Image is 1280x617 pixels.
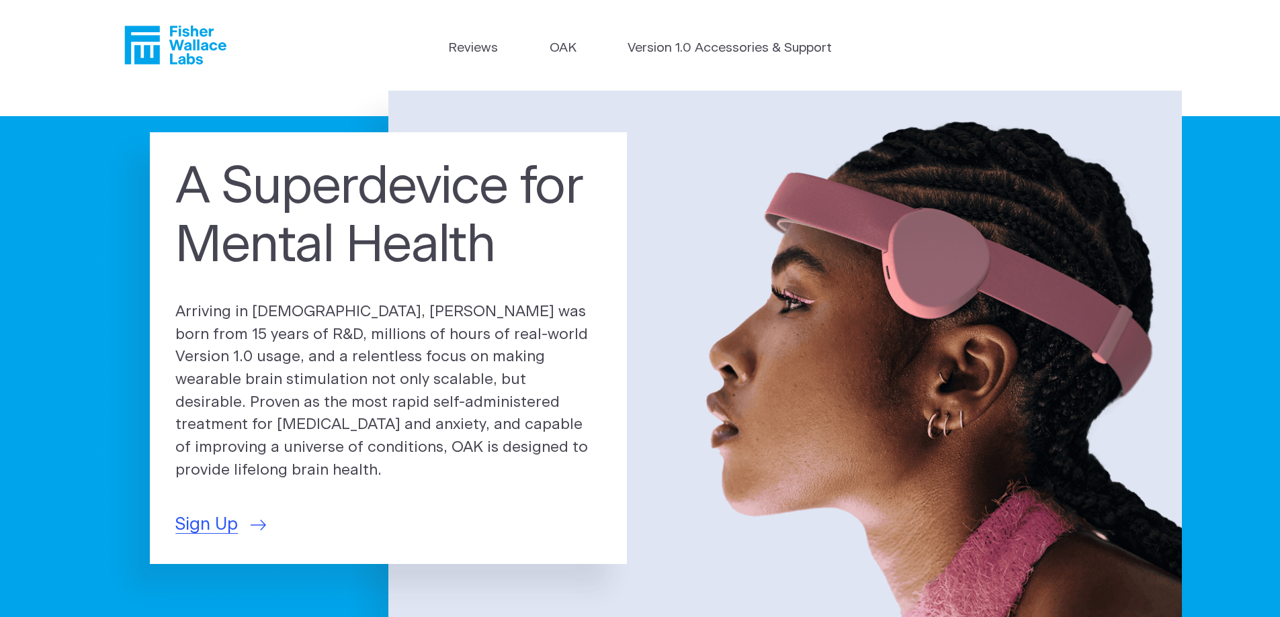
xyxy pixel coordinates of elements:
a: OAK [550,39,577,58]
span: Sign Up [175,512,238,538]
a: Fisher Wallace [124,26,226,64]
a: Version 1.0 Accessories & Support [628,39,832,58]
a: Reviews [448,39,498,58]
p: Arriving in [DEMOGRAPHIC_DATA], [PERSON_NAME] was born from 15 years of R&D, millions of hours of... [175,301,601,482]
a: Sign Up [175,512,266,538]
h1: A Superdevice for Mental Health [175,158,601,277]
